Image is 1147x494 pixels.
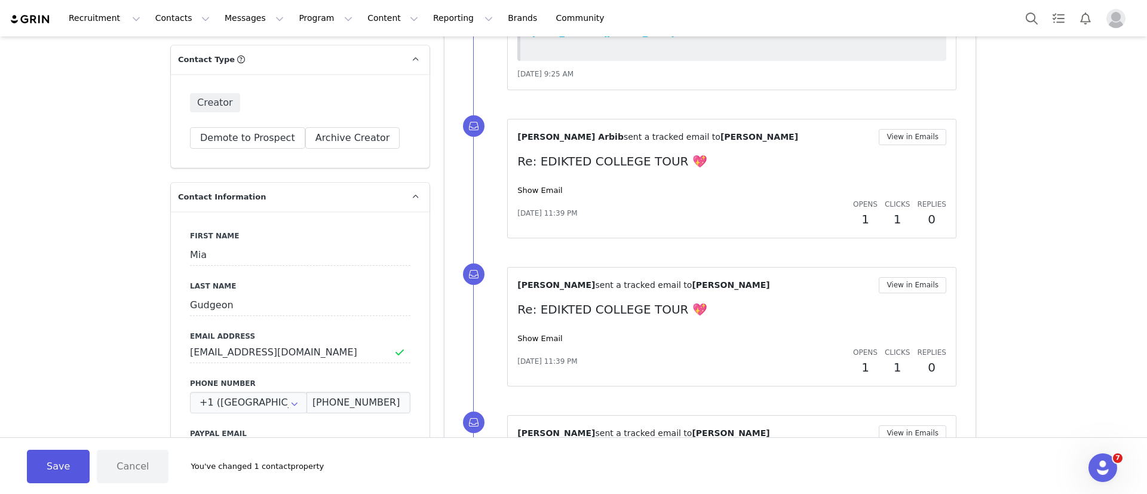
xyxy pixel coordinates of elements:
span: Creator [190,93,240,112]
div: You've changed 1 contact [176,461,324,472]
span: Contact Information [178,191,266,203]
button: View in Emails [879,425,946,441]
span: Clicks [885,348,910,357]
span: [PERSON_NAME] [692,428,769,438]
span: sent a tracked email to [595,428,692,438]
button: Content [360,5,425,32]
span: Replies [917,348,946,357]
button: Contacts [148,5,217,32]
button: View in Emails [879,129,946,145]
button: View in Emails [879,277,946,293]
span: [PERSON_NAME] [517,280,595,290]
label: Last Name [190,281,410,292]
a: Community [549,5,617,32]
h2: 1 [853,358,878,376]
button: Demote to Prospect [190,127,305,149]
h2: 0 [917,210,946,228]
button: Search [1019,5,1045,32]
p: - old email [5,5,407,14]
button: Save [27,450,90,483]
span: Opens [853,348,878,357]
p: Re: EDIKTED COLLEGE TOUR 💖 [517,300,946,318]
h2: 1 [885,210,910,228]
button: Reporting [426,5,500,32]
span: [DATE] 11:39 PM [517,356,577,367]
label: Paypal Email [190,428,410,439]
span: [PERSON_NAME] [720,132,798,142]
span: sent a tracked email to [595,280,692,290]
h2: 1 [885,358,910,376]
input: Country [190,392,307,413]
a: Show Email [517,334,562,343]
a: Show Email [517,186,562,195]
label: Email Address [190,331,410,342]
img: placeholder-profile.jpg [1106,9,1125,28]
label: First Name [190,231,410,241]
span: Contact Type [178,54,235,66]
span: sent a tracked email to [624,132,720,142]
input: Email Address [190,342,410,363]
span: Replies [917,200,946,208]
span: [DATE] 11:39 PM [517,208,577,219]
button: Cancel [97,450,168,483]
button: Archive Creator [305,127,400,149]
span: property [291,461,324,472]
button: Recruitment [62,5,148,32]
span: [DATE] 9:25 AM [517,70,573,78]
span: Clicks [885,200,910,208]
span: 7 [1113,453,1123,463]
img: grin logo [10,14,51,25]
button: Profile [1099,9,1137,28]
h2: 1 [853,210,878,228]
span: [PERSON_NAME] [517,428,595,438]
p: Re: EDIKTED COLLEGE TOUR 💖 [517,152,946,170]
button: Messages [217,5,291,32]
button: Notifications [1072,5,1099,32]
a: Brands [501,5,548,32]
a: [EMAIL_ADDRESS][DOMAIN_NAME] [5,5,146,14]
input: (XXX) XXX-XXXX [306,392,410,413]
span: [PERSON_NAME] Arbib [517,132,624,142]
h2: 0 [917,358,946,376]
span: [PERSON_NAME] [692,280,769,290]
a: Tasks [1045,5,1072,32]
span: Opens [853,200,878,208]
div: United States [190,392,307,413]
label: Phone Number [190,378,410,389]
button: Program [292,5,360,32]
iframe: Intercom live chat [1088,453,1117,482]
